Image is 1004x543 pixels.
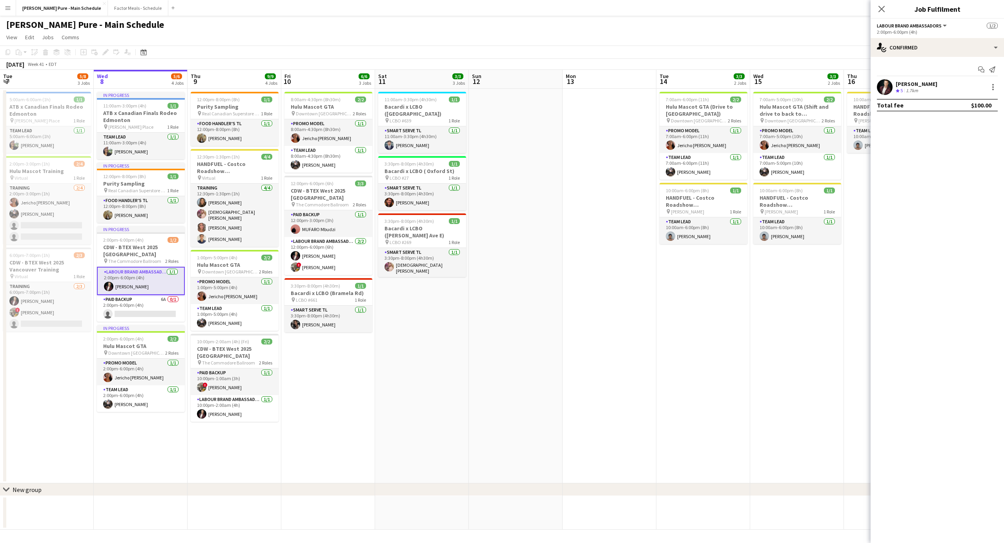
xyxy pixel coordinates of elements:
div: 1:00pm-5:00pm (4h)2/2Hulu Mascot GTA Downtown [GEOGRAPHIC_DATA]2 RolesPromo model1/11:00pm-5:00pm... [191,250,279,331]
span: Thu [191,73,200,80]
div: 3 Jobs [78,80,90,86]
span: 3/3 [827,73,838,79]
span: Real Canadian Superstore 1520 [108,188,167,193]
span: 11:00am-3:00pm (4h) [103,103,146,109]
span: 12:00pm-6:00pm (6h) [291,180,333,186]
span: 2 Roles [165,258,179,264]
span: 8:00am-4:30pm (8h30m) [291,97,341,102]
span: The Commodore Ballroom [296,202,349,208]
span: View [6,34,17,41]
span: 2 Roles [822,118,835,124]
button: [PERSON_NAME] Pure - Main Schedule [16,0,108,16]
app-card-role: Promo model1/12:00pm-6:00pm (4h)Jericho [PERSON_NAME] [97,359,185,385]
span: 1/1 [730,188,741,193]
div: Total fee [877,101,904,109]
app-card-role: Smart Serve TL1/13:30pm-8:00pm (4h30m)[PERSON_NAME] [378,184,466,210]
div: [DATE] [6,60,24,68]
span: Virtual [15,175,28,181]
span: 6/6 [359,73,370,79]
span: 1/1 [449,218,460,224]
app-card-role: Promo model1/17:00am-6:00pm (11h)Jericho [PERSON_NAME] [660,126,747,153]
span: Tue [660,73,669,80]
span: 1 Role [730,209,741,215]
span: [PERSON_NAME] [671,209,704,215]
span: 1 Role [167,188,179,193]
span: 1/1 [449,161,460,167]
span: 2/2 [824,97,835,102]
span: ! [203,383,208,387]
div: In progress [97,226,185,232]
h3: Hulu Mascot GTA (Drive to [GEOGRAPHIC_DATA]) [660,103,747,117]
div: 2:00pm-6:00pm (4h) [877,29,998,35]
span: 2/3 [74,252,85,258]
div: 4 Jobs [171,80,184,86]
span: 1 Role [261,111,272,117]
app-card-role: Team Lead1/11:00pm-5:00pm (4h)[PERSON_NAME] [191,304,279,331]
span: [PERSON_NAME] Place [108,124,153,130]
span: Tue [3,73,12,80]
app-job-card: 6:00pm-7:00pm (1h)2/3CDW - BTEX West 2025 Vancouver Training Virtual1 RoleTraining2/36:00pm-7:00p... [3,248,91,332]
div: 10:00am-6:00pm (8h)1/1HANDFUEL - Costco Roadshow [GEOGRAPHIC_DATA] [PERSON_NAME]1 RoleTeam Lead1/... [753,183,841,244]
div: 12:30pm-1:30pm (1h)4/4HANDFUEL - Costco Roadshow [GEOGRAPHIC_DATA] Training Virtual1 RoleTraining... [191,149,279,247]
span: 12:30pm-1:30pm (1h) [197,154,240,160]
app-job-card: 10:00pm-2:00am (4h) (Fri)2/2CDW - BTEX West 2025 [GEOGRAPHIC_DATA] The Commodore Ballroom2 RolesP... [191,334,279,422]
a: Comms [58,32,82,42]
span: 2/2 [261,255,272,261]
span: 7:00am-5:00pm (10h) [760,97,803,102]
span: Downtown [GEOGRAPHIC_DATA] [202,269,259,275]
h3: Bacardi x LCBO ( Oxford St) [378,168,466,175]
app-card-role: Team Lead1/17:00am-6:00pm (11h)[PERSON_NAME] [660,153,747,180]
div: 1.7km [904,87,920,94]
app-job-card: 8:00am-4:30pm (8h30m)2/2Hulu Mascot GTA Downtown [GEOGRAPHIC_DATA]2 RolesPromo model1/18:00am-4:3... [284,92,372,173]
span: 5/6 [171,73,182,79]
h3: Hulu Mascot GTA [284,103,372,110]
span: 8 [96,77,108,86]
span: LCBO #27 [390,175,409,181]
span: 1 Role [448,175,460,181]
h3: HANDFUEL - Costco Roadshow [GEOGRAPHIC_DATA] [847,103,935,117]
span: 11:00am-3:30pm (4h30m) [384,97,437,102]
span: 7:00am-6:00pm (11h) [666,97,709,102]
span: [PERSON_NAME] [765,209,798,215]
app-card-role: Team Lead1/110:00am-6:00pm (8h)[PERSON_NAME] [660,217,747,244]
span: 7 [2,77,12,86]
span: 2/2 [168,336,179,342]
app-job-card: 11:00am-3:30pm (4h30m)1/1Bacardi x LCBO ([GEOGRAPHIC_DATA]) LCBO #6391 RoleSmart Serve TL1/111:00... [378,92,466,153]
div: 7:00am-6:00pm (11h)2/2Hulu Mascot GTA (Drive to [GEOGRAPHIC_DATA]) Downtown [GEOGRAPHIC_DATA]2 Ro... [660,92,747,180]
span: Comms [62,34,79,41]
span: 1/2 [168,237,179,243]
h3: Bacardi x LCBO ([PERSON_NAME] Ave E) [378,225,466,239]
div: In progress [97,92,185,98]
span: 2/2 [730,97,741,102]
h3: Job Fulfilment [871,4,1004,14]
app-card-role: Smart Serve TL1/13:30pm-8:00pm (4h30m)[DEMOGRAPHIC_DATA][PERSON_NAME] [378,248,466,277]
span: LCBO #269 [390,239,411,245]
span: 1 Role [261,175,272,181]
span: 1 Role [355,297,366,303]
a: Edit [22,32,37,42]
span: 9/9 [265,73,276,79]
span: 1 Role [448,118,460,124]
div: In progress12:00pm-8:00pm (8h)1/1Purity Sampling Real Canadian Superstore 15201 RoleFood Handler'... [97,162,185,223]
span: 2 Roles [165,350,179,356]
div: 2:00pm-3:00pm (1h)2/4Hulu Mascot Training Virtual1 RoleTraining2/42:00pm-3:00pm (1h)Jericho [PERS... [3,156,91,244]
div: In progress [97,162,185,169]
span: 1/1 [449,97,460,102]
div: Confirmed [871,38,1004,57]
h3: HANDFUEL - Costco Roadshow [GEOGRAPHIC_DATA] Training [191,160,279,175]
span: 3/3 [355,180,366,186]
app-card-role: Paid Backup1/112:00pm-3:00pm (3h)MUFARO Mbudzi [284,210,372,237]
div: New group [13,486,42,494]
app-job-card: 10:00am-6:00pm (8h)1/1HANDFUEL - Costco Roadshow [GEOGRAPHIC_DATA] [PERSON_NAME]1 RoleTeam Lead1/... [847,92,935,153]
h3: Bacardi x LCBO (Bramela Rd) [284,290,372,297]
span: Sat [378,73,387,80]
app-card-role: Promo model1/11:00pm-5:00pm (4h)Jericho [PERSON_NAME] [191,277,279,304]
div: In progress2:00pm-6:00pm (4h)2/2Hulu Mascot GTA Downtown [GEOGRAPHIC_DATA]2 RolesPromo model1/12:... [97,325,185,412]
app-card-role: Team Lead1/110:00am-6:00pm (8h)[PERSON_NAME] [847,126,935,153]
span: Edit [25,34,34,41]
span: 12 [471,77,481,86]
div: 5:00am-6:00am (1h)1/1ATB x Canadian Finals Rodeo Edmonton [PERSON_NAME] Place1 RoleTeam Lead1/15:... [3,92,91,153]
span: [PERSON_NAME] Place [15,118,60,124]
